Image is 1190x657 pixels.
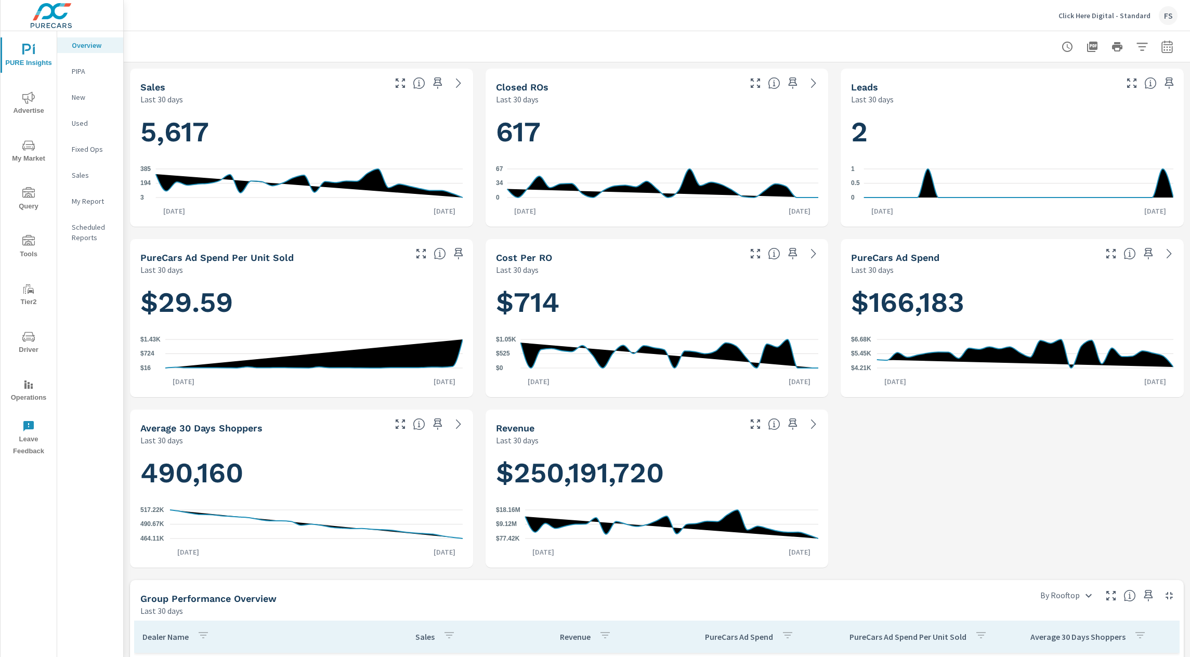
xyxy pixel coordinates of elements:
span: My Market [4,139,54,165]
button: Make Fullscreen [747,416,764,432]
div: Fixed Ops [57,141,123,157]
h1: 2 [851,114,1173,150]
p: Last 30 days [851,264,894,276]
text: $525 [496,350,510,358]
button: Make Fullscreen [392,416,409,432]
p: [DATE] [165,376,202,387]
span: Operations [4,378,54,404]
text: $6.68K [851,336,871,343]
span: Save this to your personalized report [1161,75,1178,91]
h1: 617 [496,114,818,150]
p: PureCars Ad Spend Per Unit Sold [849,632,966,642]
a: See more details in report [805,416,822,432]
p: Last 30 days [496,93,539,106]
p: Sales [72,170,115,180]
a: See more details in report [450,416,467,432]
p: Fixed Ops [72,144,115,154]
div: FS [1159,6,1178,25]
p: [DATE] [426,547,463,557]
span: Number of vehicles sold by the dealership over the selected date range. [Source: This data is sou... [413,77,425,89]
p: [DATE] [1137,206,1173,216]
span: Total cost of media for all PureCars channels for the selected dealership group over the selected... [1123,247,1136,260]
a: See more details in report [1161,245,1178,262]
span: Save this to your personalized report [784,245,801,262]
p: Last 30 days [140,93,183,106]
text: 34 [496,179,503,187]
h1: $29.59 [140,285,463,320]
text: 0.5 [851,180,860,187]
p: Last 30 days [140,264,183,276]
h5: Average 30 Days Shoppers [140,423,263,433]
p: [DATE] [877,376,913,387]
div: PIPA [57,63,123,79]
span: Average cost incurred by the dealership from each Repair Order closed over the selected date rang... [768,247,780,260]
text: $4.21K [851,364,871,372]
span: Driver [4,331,54,356]
button: Make Fullscreen [392,75,409,91]
button: Make Fullscreen [747,245,764,262]
h5: Revenue [496,423,534,433]
text: $1.43K [140,336,161,343]
h1: $250,191,720 [496,455,818,491]
a: See more details in report [805,75,822,91]
p: [DATE] [426,376,463,387]
p: PureCars Ad Spend [705,632,773,642]
p: Last 30 days [140,605,183,617]
p: PIPA [72,66,115,76]
a: See more details in report [805,245,822,262]
div: By Rooftop [1034,586,1099,605]
h5: Group Performance Overview [140,593,277,604]
h1: $166,183 [851,285,1173,320]
text: 0 [496,194,500,201]
text: $16 [140,364,151,372]
p: Click Here Digital - Standard [1058,11,1150,20]
span: Save this to your personalized report [784,416,801,432]
text: 3 [140,194,144,201]
span: Number of Leads generated from PureCars Tools for the selected dealership group over the selected... [1144,77,1157,89]
text: 385 [140,165,151,173]
text: 0 [851,194,855,201]
text: 67 [496,165,503,173]
p: [DATE] [520,376,557,387]
p: Revenue [560,632,591,642]
span: Query [4,187,54,213]
p: [DATE] [1137,376,1173,387]
span: Tier2 [4,283,54,308]
span: Save this to your personalized report [450,245,467,262]
p: [DATE] [156,206,192,216]
h5: Sales [140,82,165,93]
div: Used [57,115,123,131]
button: Minimize Widget [1161,587,1178,604]
span: Save this to your personalized report [784,75,801,91]
span: Total sales revenue over the selected date range. [Source: This data is sourced from the dealer’s... [768,418,780,430]
button: Make Fullscreen [1123,75,1140,91]
h1: 490,160 [140,455,463,491]
p: [DATE] [507,206,543,216]
p: Last 30 days [851,93,894,106]
button: Select Date Range [1157,36,1178,57]
p: Overview [72,40,115,50]
h5: PureCars Ad Spend Per Unit Sold [140,252,294,263]
span: Average cost of advertising per each vehicle sold at the dealer over the selected date range. The... [434,247,446,260]
text: $1.05K [496,336,516,343]
span: Save this to your personalized report [429,75,446,91]
text: $0 [496,364,503,372]
button: Make Fullscreen [1103,245,1119,262]
div: My Report [57,193,123,209]
span: Advertise [4,91,54,117]
p: New [72,92,115,102]
p: [DATE] [426,206,463,216]
p: Sales [415,632,435,642]
div: nav menu [1,31,57,462]
h5: Leads [851,82,878,93]
text: $5.45K [851,350,871,358]
button: Make Fullscreen [1103,587,1119,604]
p: [DATE] [864,206,900,216]
span: Leave Feedback [4,420,54,457]
p: Last 30 days [496,434,539,446]
button: Make Fullscreen [413,245,429,262]
div: Scheduled Reports [57,219,123,245]
div: New [57,89,123,105]
span: Tools [4,235,54,260]
h1: $714 [496,285,818,320]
